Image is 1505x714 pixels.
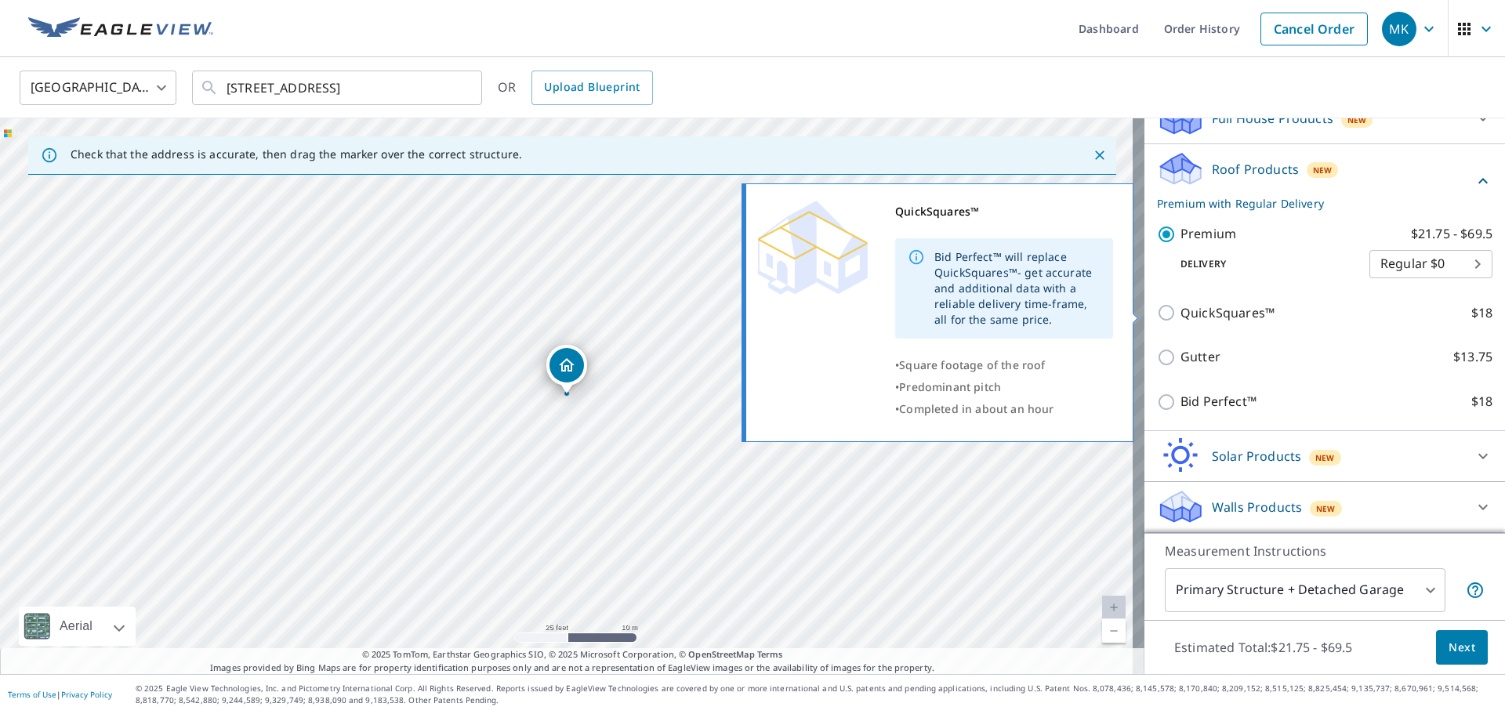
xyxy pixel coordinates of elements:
button: Next [1436,630,1488,665]
div: Aerial [19,607,136,646]
div: • [895,376,1113,398]
p: Measurement Instructions [1165,542,1485,560]
p: Check that the address is accurate, then drag the marker over the correct structure. [71,147,522,161]
p: $18 [1471,303,1492,323]
div: Walls ProductsNew [1157,488,1492,526]
a: Upload Blueprint [531,71,652,105]
a: Cancel Order [1260,13,1368,45]
a: Current Level 20, Zoom Out [1102,619,1126,643]
a: OpenStreetMap [688,648,754,660]
div: Regular $0 [1369,242,1492,286]
div: • [895,354,1113,376]
span: © 2025 TomTom, Earthstar Geographics SIO, © 2025 Microsoft Corporation, © [362,648,783,661]
p: $18 [1471,392,1492,411]
p: Roof Products [1212,160,1299,179]
span: Next [1449,638,1475,658]
p: Premium with Regular Delivery [1157,195,1474,212]
div: Primary Structure + Detached Garage [1165,568,1445,612]
a: Terms [757,648,783,660]
div: • [895,398,1113,420]
p: © 2025 Eagle View Technologies, Inc. and Pictometry International Corp. All Rights Reserved. Repo... [136,683,1497,706]
div: Roof ProductsNewPremium with Regular Delivery [1157,150,1492,212]
span: New [1315,451,1335,464]
div: Dropped pin, building 1, Residential property, 220 E 35th St Wilmington, DE 19802 [546,345,587,393]
p: | [8,690,112,699]
p: Delivery [1157,257,1369,271]
a: Terms of Use [8,689,56,700]
p: Gutter [1180,347,1220,367]
p: Full House Products [1212,109,1333,128]
span: Predominant pitch [899,379,1001,394]
span: New [1313,164,1333,176]
span: New [1347,114,1367,126]
p: Estimated Total: $21.75 - $69.5 [1162,630,1365,665]
div: Aerial [55,607,97,646]
p: $13.75 [1453,347,1492,367]
span: Your report will include the primary structure and a detached garage if one exists. [1466,581,1485,600]
img: Premium [758,201,868,295]
img: EV Logo [28,17,213,41]
p: Walls Products [1212,498,1302,516]
p: QuickSquares™ [1180,303,1275,323]
p: $21.75 - $69.5 [1411,224,1492,244]
span: Square footage of the roof [899,357,1045,372]
a: Privacy Policy [61,689,112,700]
div: MK [1382,12,1416,46]
span: New [1316,502,1336,515]
p: Solar Products [1212,447,1301,466]
span: Completed in about an hour [899,401,1053,416]
p: Bid Perfect™ [1180,392,1257,411]
div: [GEOGRAPHIC_DATA] [20,66,176,110]
div: OR [498,71,653,105]
p: Premium [1180,224,1236,244]
input: Search by address or latitude-longitude [227,66,450,110]
div: Full House ProductsNew [1157,100,1492,137]
div: Solar ProductsNew [1157,437,1492,475]
a: Current Level 20, Zoom In Disabled [1102,596,1126,619]
div: Bid Perfect™ will replace QuickSquares™- get accurate and additional data with a reliable deliver... [934,243,1101,334]
span: Upload Blueprint [544,78,640,97]
div: QuickSquares™ [895,201,1113,223]
button: Close [1090,145,1110,165]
